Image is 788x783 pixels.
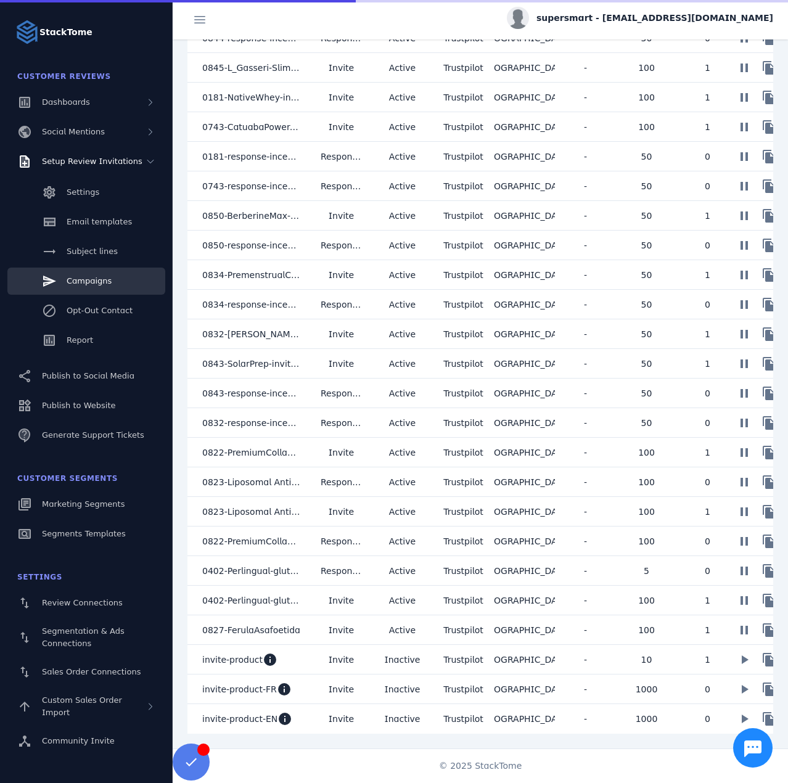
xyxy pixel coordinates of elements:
mat-cell: 100 [616,527,677,556]
mat-cell: 50 [616,290,677,319]
mat-cell: 50 [616,142,677,171]
a: Campaigns [7,268,165,295]
span: 0823-Liposomal Anti-Ageing Formula-invite-incentive [202,504,301,519]
span: Invite [329,504,354,519]
span: Response [321,297,362,312]
span: Response [321,564,362,578]
span: Trustpilot [443,270,483,280]
mat-cell: 1 [677,586,738,615]
span: Trustpilot [443,477,483,487]
mat-cell: 5 [616,556,677,586]
mat-cell: [GEOGRAPHIC_DATA] [494,53,555,83]
button: supersmart - [EMAIL_ADDRESS][DOMAIN_NAME] [507,7,773,29]
span: supersmart - [EMAIL_ADDRESS][DOMAIN_NAME] [536,12,773,25]
span: Trustpilot [443,536,483,546]
mat-cell: 50 [616,379,677,408]
mat-cell: [GEOGRAPHIC_DATA] [494,319,555,349]
span: Trustpilot [443,240,483,250]
span: Invite [329,327,354,342]
span: Trustpilot [443,714,483,724]
mat-cell: - [555,704,616,734]
span: Response [321,416,362,430]
mat-cell: 50 [616,349,677,379]
mat-cell: [GEOGRAPHIC_DATA] [494,231,555,260]
a: Publish to Social Media [7,363,165,390]
span: Trustpilot [443,152,483,162]
mat-cell: 0 [677,290,738,319]
span: 0843-SolarPrep-invite-incentive [202,356,301,371]
mat-cell: [GEOGRAPHIC_DATA] [494,142,555,171]
span: 0832-response-incentive [202,416,301,430]
span: Invite [329,268,354,282]
mat-cell: - [555,615,616,645]
mat-cell: 100 [616,438,677,467]
mat-icon: info [263,652,277,667]
mat-cell: - [555,467,616,497]
mat-cell: 1 [677,497,738,527]
mat-cell: 10 [616,645,677,674]
span: Invite [329,445,354,460]
span: 0845-L_Gasseri-Slimbiotics-invite-incentive [202,60,301,75]
mat-cell: [GEOGRAPHIC_DATA] [494,586,555,615]
mat-cell: Active [372,260,433,290]
span: invite-product-FR [202,682,277,697]
mat-cell: - [555,142,616,171]
mat-cell: - [555,674,616,704]
mat-cell: 1 [677,438,738,467]
mat-cell: 1 [677,53,738,83]
span: Invite [329,682,354,697]
span: 0834-response-incentive [202,297,301,312]
mat-cell: Active [372,349,433,379]
mat-cell: [GEOGRAPHIC_DATA] [494,467,555,497]
span: Segmentation & Ads Connections [42,626,125,648]
span: Dashboards [42,97,90,107]
mat-cell: Inactive [372,704,433,734]
span: 0843-response-incentive-COPY [202,386,301,401]
span: 0834-PremenstrualComfort-invite-incentive [202,268,301,282]
mat-cell: - [555,290,616,319]
mat-cell: - [555,319,616,349]
mat-cell: Active [372,201,433,231]
mat-cell: 1 [677,319,738,349]
mat-cell: 50 [616,260,677,290]
span: invite-product-EN [202,711,277,726]
span: Social Mentions [42,127,105,136]
mat-cell: Active [372,408,433,438]
mat-cell: - [555,53,616,83]
span: Marketing Segments [42,499,125,509]
mat-cell: Active [372,615,433,645]
a: Report [7,327,165,354]
span: Report [67,335,93,345]
span: Campaigns [67,276,112,285]
mat-cell: 0 [677,379,738,408]
span: invite-product [202,652,263,667]
mat-cell: 1 [677,201,738,231]
span: Settings [17,573,62,581]
mat-cell: Active [372,171,433,201]
span: © 2025 StackTome [439,760,522,773]
span: Customer Segments [17,474,118,483]
a: Generate Support Tickets [7,422,165,449]
mat-cell: [GEOGRAPHIC_DATA] [494,704,555,734]
mat-cell: - [555,556,616,586]
mat-cell: Active [372,467,433,497]
span: 0181-NativeWhey-invite-incentive [202,90,301,105]
span: Publish to Website [42,401,115,410]
mat-cell: - [555,645,616,674]
mat-cell: [GEOGRAPHIC_DATA] [494,438,555,467]
span: Trustpilot [443,359,483,369]
span: Sales Order Connections [42,667,141,676]
span: Response [321,149,362,164]
a: Publish to Website [7,392,165,419]
mat-cell: [GEOGRAPHIC_DATA] [494,83,555,112]
mat-cell: - [555,171,616,201]
a: Segmentation & Ads Connections [7,619,165,656]
a: Marketing Segments [7,491,165,518]
mat-cell: [GEOGRAPHIC_DATA] [494,556,555,586]
mat-cell: [GEOGRAPHIC_DATA] [494,379,555,408]
mat-icon: info [277,682,292,697]
span: 0743-response-incentive [202,179,301,194]
span: 0850-response-incentive [202,238,301,253]
span: Invite [329,623,354,637]
mat-cell: 0 [677,467,738,497]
